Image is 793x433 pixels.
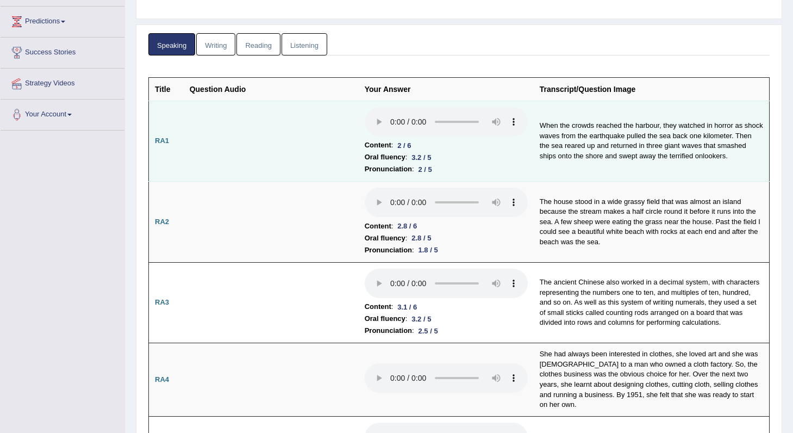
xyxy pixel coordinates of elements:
b: Content [365,301,391,313]
a: Strategy Videos [1,69,124,96]
b: Pronunciation [365,244,412,256]
b: RA1 [155,137,169,145]
li: : [365,163,528,175]
b: Oral fluency [365,232,405,244]
td: She had always been interested in clothes, she loved art and she was [DEMOGRAPHIC_DATA] to a man ... [534,343,770,416]
th: Title [149,77,184,101]
a: Speaking [148,33,195,55]
li: : [365,139,528,151]
b: RA4 [155,375,169,383]
li: : [365,301,528,313]
td: The ancient Chinese also worked in a decimal system, with characters representing the numbers one... [534,262,770,343]
li: : [365,313,528,325]
div: 3.2 / 5 [407,313,435,325]
b: Oral fluency [365,313,405,325]
li: : [365,151,528,163]
div: 3.2 / 5 [407,152,435,163]
div: 2.8 / 5 [407,232,435,244]
a: Writing [196,33,235,55]
li: : [365,220,528,232]
b: RA2 [155,218,169,226]
td: The house stood in a wide grassy field that was almost an island because the stream makes a half ... [534,182,770,263]
a: Success Stories [1,38,124,65]
a: Listening [282,33,327,55]
a: Predictions [1,7,124,34]
th: Transcript/Question Image [534,77,770,101]
div: 3.1 / 6 [393,301,421,313]
b: Content [365,220,391,232]
a: Your Account [1,100,124,127]
b: Pronunciation [365,163,412,175]
div: 1.8 / 5 [414,244,442,256]
li: : [365,325,528,337]
b: RA3 [155,298,169,306]
li: : [365,244,528,256]
div: 2 / 6 [393,140,415,151]
div: 2 / 5 [414,164,436,175]
li: : [365,232,528,244]
a: Reading [236,33,280,55]
th: Your Answer [359,77,534,101]
div: 2.5 / 5 [414,325,442,337]
b: Content [365,139,391,151]
th: Question Audio [184,77,359,101]
b: Oral fluency [365,151,405,163]
td: When the crowds reached the harbour, they watched in horror as shock waves from the earthquake pu... [534,101,770,182]
div: 2.8 / 6 [393,220,421,232]
b: Pronunciation [365,325,412,337]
